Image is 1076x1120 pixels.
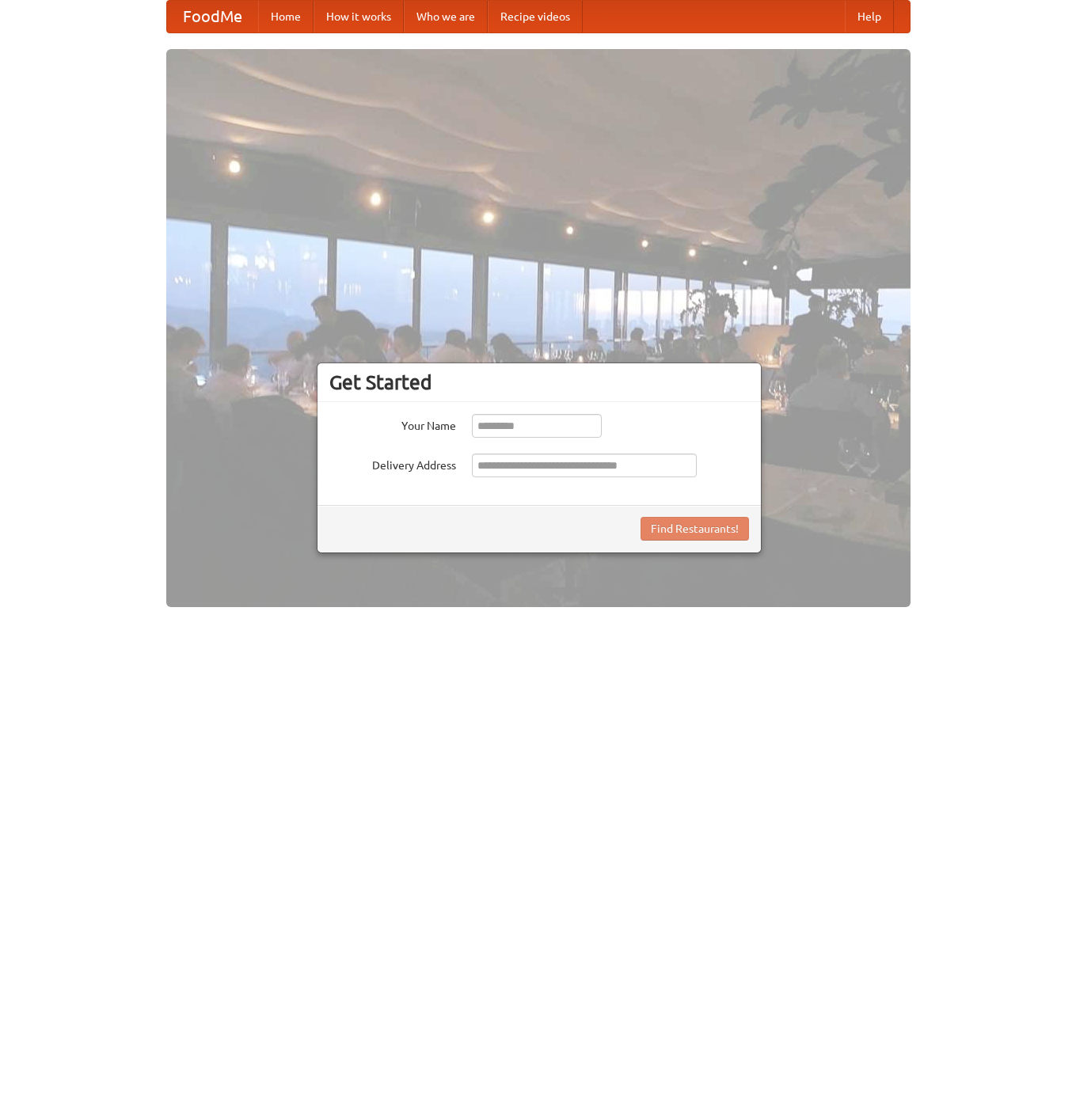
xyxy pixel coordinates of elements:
[404,1,488,32] a: Who we are
[845,1,894,32] a: Help
[258,1,314,32] a: Home
[329,414,456,434] label: Your Name
[314,1,404,32] a: How it works
[329,370,749,394] h3: Get Started
[641,517,749,541] button: Find Restaurants!
[488,1,583,32] a: Recipe videos
[329,454,456,473] label: Delivery Address
[167,1,258,32] a: FoodMe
